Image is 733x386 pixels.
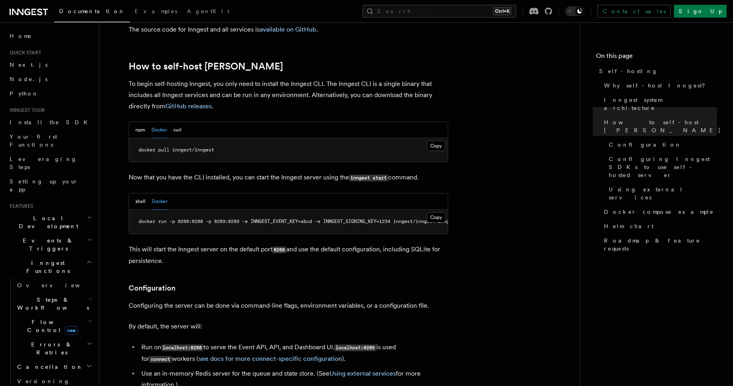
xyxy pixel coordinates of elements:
span: How to self-host [PERSON_NAME] [604,118,721,134]
a: Node.js [6,72,94,86]
span: Configuration [609,141,681,149]
p: To begin self-hosting Inngest, you only need to install the Inngest CLI. The Inngest CLI is a sin... [129,78,448,112]
span: Local Development [6,214,87,230]
button: Docker [151,122,167,138]
span: Setting up your app [10,178,78,193]
button: Flow Controlnew [14,315,94,337]
a: Using external services [606,182,717,205]
span: Steps & Workflows [14,296,89,312]
span: Your first Functions [10,133,57,148]
button: Search...Ctrl+K [363,5,516,18]
a: available on GitHub [260,26,316,33]
a: Contact sales [598,5,671,18]
a: How to self-host [PERSON_NAME] [129,61,283,72]
a: Configuration [606,137,717,152]
a: Why self-host Inngest? [601,78,717,93]
code: localhost:8288 [161,344,203,351]
a: Roadmap & feature requests [601,233,717,256]
span: Helm chart [604,222,654,230]
a: Docker compose example [601,205,717,219]
button: Inngest Functions [6,256,94,278]
button: shell [135,193,145,210]
span: docker pull inngest/inngest [139,147,214,153]
span: Docker compose example [604,208,714,216]
a: Sign Up [674,5,727,18]
span: Self-hosting [599,67,658,75]
span: Flow Control [14,318,88,334]
code: 8288 [272,247,286,253]
a: Documentation [54,2,130,22]
span: Inngest tour [6,107,45,113]
a: AgentKit [182,2,234,22]
span: Configuring Inngest SDKs to use self-hosted server [609,155,717,179]
span: Overview [17,282,99,289]
a: Setting up your app [6,174,94,197]
a: see docs for more connect-specific configuration [199,355,342,362]
kbd: Ctrl+K [493,7,511,15]
span: Leveraging Steps [10,156,77,170]
span: new [65,326,78,335]
a: Your first Functions [6,129,94,152]
span: Quick start [6,50,41,56]
a: How to self-host [PERSON_NAME] [601,115,717,137]
span: Features [6,203,33,209]
button: Local Development [6,211,94,233]
span: docker run -p 8288:8288 -p 8289:8289 -e INNGEST_EVENT_KEY=abcd -e INNGEST_SIGNING_KEY=1234 innges... [139,219,474,224]
a: Install the SDK [6,115,94,129]
span: Errors & Retries [14,340,87,356]
a: Self-hosting [596,64,717,78]
span: Events & Triggers [6,237,87,253]
button: Copy [427,141,445,151]
button: Cancellation [14,360,94,374]
button: Events & Triggers [6,233,94,256]
a: Next.js [6,58,94,72]
span: Why self-host Inngest? [604,82,711,90]
a: Configuration [129,283,175,294]
a: Using external services [330,370,396,377]
span: Roadmap & feature requests [604,237,717,253]
span: Home [10,32,32,40]
span: AgentKit [187,8,229,14]
a: Helm chart [601,219,717,233]
a: Home [6,29,94,43]
button: Docker [152,193,167,210]
code: inngest start [349,175,388,181]
span: Cancellation [14,363,83,371]
button: npm [135,122,145,138]
code: connect [149,356,172,363]
span: Versioning [17,378,70,384]
h4: On this page [596,51,717,64]
button: Toggle dark mode [565,6,584,16]
span: Inngest system architecture [604,96,717,112]
code: localhost:8289 [334,344,376,351]
p: Now that you have the CLI installed, you can start the Inngest server using the command. [129,172,448,183]
span: Node.js [10,76,48,82]
button: Errors & Retries [14,337,94,360]
span: Examples [135,8,177,14]
p: By default, the server will: [129,321,448,332]
span: Next.js [10,62,48,68]
span: Install the SDK [10,119,92,125]
p: This will start the Inngest server on the default port and use the default configuration, includi... [129,244,448,267]
a: Python [6,86,94,101]
a: GitHub releases [165,102,212,110]
p: The source code for Inngest and all services is . [129,24,448,35]
span: Inngest Functions [6,259,86,275]
span: Python [10,90,39,97]
button: curl [173,122,181,138]
li: Run on to serve the Event API, API, and Dashboard UI. is used for workers ( ). [139,342,448,365]
a: Overview [14,278,94,292]
span: Using external services [609,185,717,201]
span: Documentation [59,8,125,14]
button: Copy [427,212,445,223]
a: Configuring Inngest SDKs to use self-hosted server [606,152,717,182]
a: Inngest system architecture [601,93,717,115]
p: Configuring the server can be done via command-line flags, environment variables, or a configurat... [129,300,448,311]
a: Examples [130,2,182,22]
button: Steps & Workflows [14,292,94,315]
a: Leveraging Steps [6,152,94,174]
